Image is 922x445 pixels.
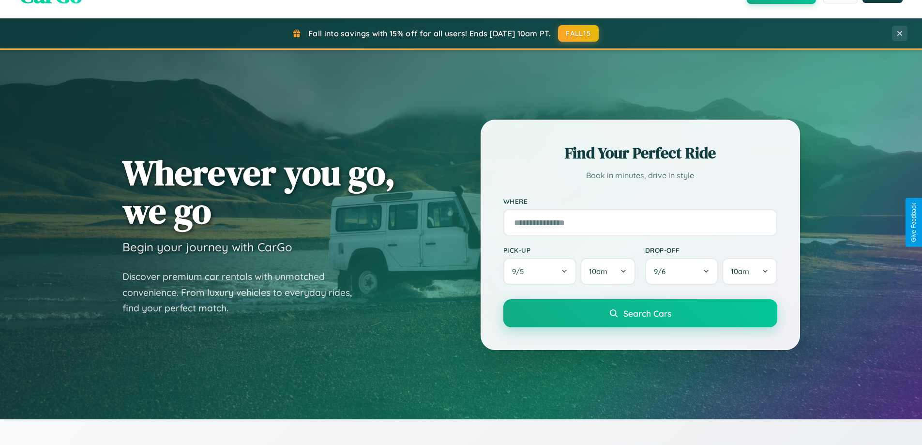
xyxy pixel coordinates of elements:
label: Drop-off [645,246,777,254]
button: FALL15 [558,25,599,42]
button: Search Cars [503,299,777,327]
h2: Find Your Perfect Ride [503,142,777,164]
button: 9/5 [503,258,577,285]
p: Discover premium car rentals with unmatched convenience. From luxury vehicles to everyday rides, ... [122,269,364,316]
span: Fall into savings with 15% off for all users! Ends [DATE] 10am PT. [308,29,551,38]
label: Pick-up [503,246,635,254]
button: 9/6 [645,258,719,285]
span: Search Cars [623,308,671,319]
span: 9 / 5 [512,267,529,276]
button: 10am [722,258,777,285]
p: Book in minutes, drive in style [503,169,777,183]
span: 10am [589,267,607,276]
label: Where [503,197,777,205]
button: 10am [580,258,635,285]
span: 10am [731,267,749,276]
h3: Begin your journey with CarGo [122,240,292,254]
div: Give Feedback [910,203,917,242]
span: 9 / 6 [654,267,670,276]
h1: Wherever you go, we go [122,153,395,230]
